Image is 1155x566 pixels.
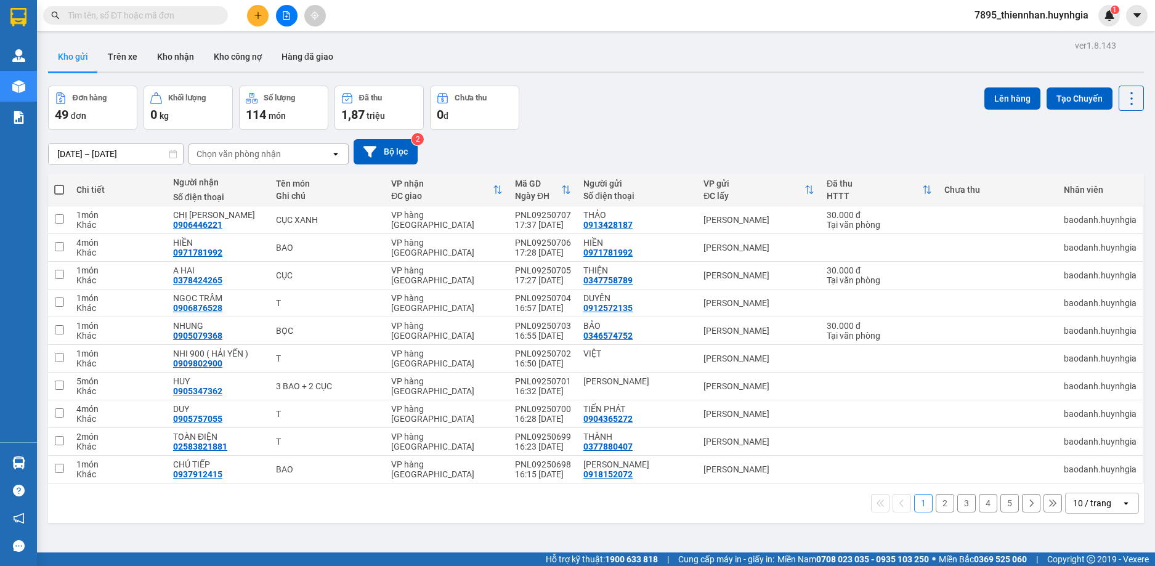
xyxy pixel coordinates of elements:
[455,94,487,102] div: Chưa thu
[703,215,814,225] div: [PERSON_NAME]
[173,220,222,230] div: 0906446221
[76,386,161,396] div: Khác
[583,275,633,285] div: 0347758789
[583,265,691,275] div: THIỆN
[76,432,161,442] div: 2 món
[583,248,633,257] div: 0971781992
[304,5,326,26] button: aim
[583,210,691,220] div: THẢO
[76,293,161,303] div: 1 món
[173,192,264,202] div: Số điện thoại
[391,238,503,257] div: VP hàng [GEOGRAPHIC_DATA]
[254,11,262,20] span: plus
[276,381,379,391] div: 3 BAO + 2 CỤC
[160,111,169,121] span: kg
[515,358,571,368] div: 16:50 [DATE]
[1087,555,1095,564] span: copyright
[359,94,382,102] div: Đã thu
[444,111,448,121] span: đ
[437,107,444,122] span: 0
[391,404,503,424] div: VP hàng [GEOGRAPHIC_DATA]
[391,265,503,285] div: VP hàng [GEOGRAPHIC_DATA]
[827,210,932,220] div: 30.000 đ
[821,174,938,206] th: Toggle SortBy
[391,293,503,313] div: VP hàng [GEOGRAPHIC_DATA]
[1064,215,1137,225] div: baodanh.huynhgia
[697,174,821,206] th: Toggle SortBy
[515,179,561,188] div: Mã GD
[334,86,424,130] button: Đã thu1,87 triệu
[1075,39,1116,52] div: ver 1.8.143
[76,185,161,195] div: Chi tiết
[246,107,266,122] span: 114
[1112,6,1117,14] span: 1
[932,557,936,562] span: ⚪️
[76,248,161,257] div: Khác
[515,210,571,220] div: PNL09250707
[583,432,691,442] div: THÀNH
[515,303,571,313] div: 16:57 [DATE]
[173,358,222,368] div: 0909802900
[282,11,291,20] span: file-add
[678,552,774,566] span: Cung cấp máy in - giấy in:
[827,275,932,285] div: Tại văn phòng
[276,179,379,188] div: Tên món
[583,303,633,313] div: 0912572135
[1064,381,1137,391] div: baodanh.huynhgia
[76,376,161,386] div: 5 món
[703,298,814,308] div: [PERSON_NAME]
[197,148,281,160] div: Chọn văn phòng nhận
[515,191,561,201] div: Ngày ĐH
[48,86,137,130] button: Đơn hàng49đơn
[1104,10,1115,21] img: icon-new-feature
[272,42,343,71] button: Hàng đã giao
[515,386,571,396] div: 16:32 [DATE]
[515,248,571,257] div: 17:28 [DATE]
[13,540,25,552] span: message
[703,437,814,447] div: [PERSON_NAME]
[173,177,264,187] div: Người nhận
[173,331,222,341] div: 0905079368
[147,42,204,71] button: Kho nhận
[515,414,571,424] div: 16:28 [DATE]
[583,414,633,424] div: 0904365272
[515,220,571,230] div: 17:37 [DATE]
[264,94,295,102] div: Số lượng
[1064,185,1137,195] div: Nhân viên
[385,174,509,206] th: Toggle SortBy
[276,243,379,253] div: BAO
[827,331,932,341] div: Tại văn phòng
[367,111,385,121] span: triệu
[276,437,379,447] div: T
[73,94,107,102] div: Đơn hàng
[276,191,379,201] div: Ghi chú
[1000,494,1019,512] button: 5
[276,326,379,336] div: BỌC
[76,275,161,285] div: Khác
[173,442,227,451] div: 02583821881
[49,144,183,164] input: Select a date range.
[703,326,814,336] div: [PERSON_NAME]
[391,459,503,479] div: VP hàng [GEOGRAPHIC_DATA]
[76,220,161,230] div: Khác
[391,432,503,451] div: VP hàng [GEOGRAPHIC_DATA]
[1064,464,1137,474] div: baodanh.huynhgia
[168,94,206,102] div: Khối lượng
[51,11,60,20] span: search
[1064,326,1137,336] div: baodanh.huynhgia
[391,376,503,396] div: VP hàng [GEOGRAPHIC_DATA]
[391,179,493,188] div: VP nhận
[583,321,691,331] div: BẢO
[173,303,222,313] div: 0906876528
[76,349,161,358] div: 1 món
[1064,409,1137,419] div: baodanh.huynhgia
[1126,5,1148,26] button: caret-down
[341,107,365,122] span: 1,87
[515,349,571,358] div: PNL09250702
[144,86,233,130] button: Khối lượng0kg
[515,238,571,248] div: PNL09250706
[1132,10,1143,21] span: caret-down
[430,86,519,130] button: Chưa thu0đ
[76,469,161,479] div: Khác
[276,354,379,363] div: T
